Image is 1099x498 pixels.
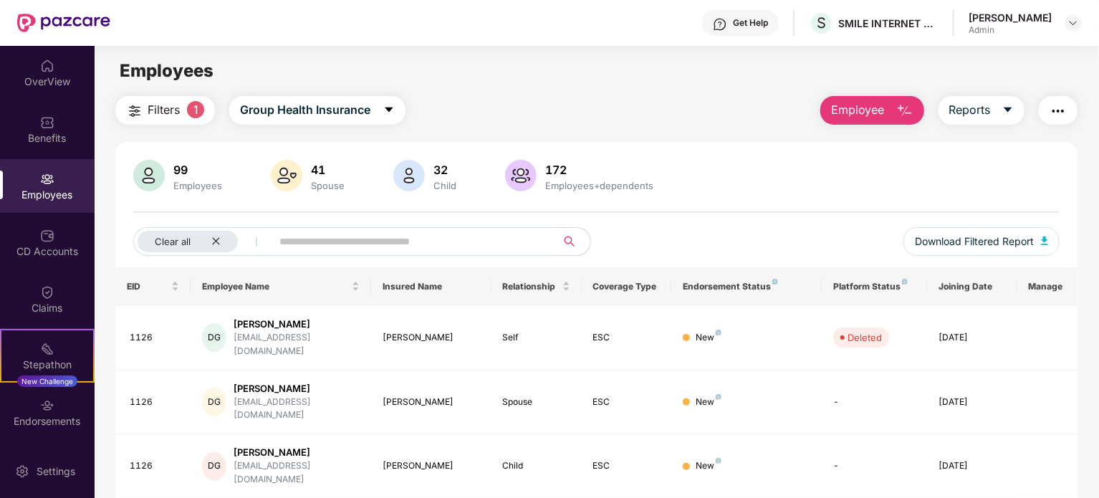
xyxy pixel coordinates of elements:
th: Relationship [491,267,582,306]
span: Reports [949,101,991,119]
div: Child [503,459,570,473]
div: [EMAIL_ADDRESS][DOMAIN_NAME] [234,331,360,358]
img: svg+xml;base64,PHN2ZyB4bWxucz0iaHR0cDovL3d3dy53My5vcmcvMjAwMC9zdmciIHhtbG5zOnhsaW5rPSJodHRwOi8vd3... [271,160,302,191]
span: search [555,236,583,247]
img: svg+xml;base64,PHN2ZyBpZD0iSG9tZSIgeG1sbnM9Imh0dHA6Ly93d3cudzMub3JnLzIwMDAvc3ZnIiB3aWR0aD0iMjAiIG... [40,59,54,73]
div: [EMAIL_ADDRESS][DOMAIN_NAME] [234,396,360,423]
img: svg+xml;base64,PHN2ZyB4bWxucz0iaHR0cDovL3d3dy53My5vcmcvMjAwMC9zdmciIHdpZHRoPSI4IiBoZWlnaHQ9IjgiIH... [716,330,721,335]
img: svg+xml;base64,PHN2ZyB4bWxucz0iaHR0cDovL3d3dy53My5vcmcvMjAwMC9zdmciIHdpZHRoPSI4IiBoZWlnaHQ9IjgiIH... [716,394,721,400]
span: Employees [120,60,213,81]
div: DG [202,452,226,481]
div: [PERSON_NAME] [234,382,360,396]
div: 32 [431,163,459,177]
div: Child [431,180,459,191]
div: Settings [32,464,80,479]
span: S [817,14,826,32]
img: svg+xml;base64,PHN2ZyB4bWxucz0iaHR0cDovL3d3dy53My5vcmcvMjAwMC9zdmciIHdpZHRoPSI4IiBoZWlnaHQ9IjgiIH... [716,458,721,464]
td: - [822,370,927,435]
th: Insured Name [371,267,491,306]
span: Employee [831,101,885,119]
img: svg+xml;base64,PHN2ZyBpZD0iQmVuZWZpdHMiIHhtbG5zPSJodHRwOi8vd3d3LnczLm9yZy8yMDAwL3N2ZyIgd2lkdGg9Ij... [40,115,54,130]
div: Stepathon [1,358,93,372]
button: Employee [820,96,924,125]
span: Download Filtered Report [915,234,1034,249]
th: Manage [1017,267,1078,306]
div: [DATE] [939,331,1006,345]
div: New Challenge [17,375,77,387]
div: [PERSON_NAME] [969,11,1052,24]
button: Filters1 [115,96,215,125]
img: svg+xml;base64,PHN2ZyBpZD0iQ2xhaW0iIHhtbG5zPSJodHRwOi8vd3d3LnczLm9yZy8yMDAwL3N2ZyIgd2lkdGg9IjIwIi... [40,285,54,300]
div: [PERSON_NAME] [383,459,480,473]
img: svg+xml;base64,PHN2ZyB4bWxucz0iaHR0cDovL3d3dy53My5vcmcvMjAwMC9zdmciIHdpZHRoPSIyNCIgaGVpZ2h0PSIyNC... [126,102,143,120]
th: Coverage Type [582,267,672,306]
div: Spouse [503,396,570,409]
img: New Pazcare Logo [17,14,110,32]
div: 172 [542,163,656,177]
div: DG [202,388,226,416]
div: Get Help [733,17,768,29]
div: Endorsement Status [683,281,810,292]
img: svg+xml;base64,PHN2ZyBpZD0iU2V0dGluZy0yMHgyMCIgeG1sbnM9Imh0dHA6Ly93d3cudzMub3JnLzIwMDAvc3ZnIiB3aW... [15,464,29,479]
div: [PERSON_NAME] [383,396,480,409]
button: Download Filtered Report [903,227,1060,256]
img: svg+xml;base64,PHN2ZyBpZD0iRHJvcGRvd24tMzJ4MzIiIHhtbG5zPSJodHRwOi8vd3d3LnczLm9yZy8yMDAwL3N2ZyIgd2... [1067,17,1079,29]
div: SMILE INTERNET TECHNOLOGIES PRIVATE LIMITED [838,16,939,30]
div: [PERSON_NAME] [383,331,480,345]
span: Group Health Insurance [240,101,370,119]
img: svg+xml;base64,PHN2ZyBpZD0iSGVscC0zMngzMiIgeG1sbnM9Imh0dHA6Ly93d3cudzMub3JnLzIwMDAvc3ZnIiB3aWR0aD... [713,17,727,32]
th: EID [115,267,191,306]
div: Admin [969,24,1052,36]
span: Clear all [155,236,191,247]
img: svg+xml;base64,PHN2ZyBpZD0iRW5kb3JzZW1lbnRzIiB4bWxucz0iaHR0cDovL3d3dy53My5vcmcvMjAwMC9zdmciIHdpZH... [40,398,54,413]
span: Employee Name [202,281,349,292]
div: 1126 [130,331,179,345]
div: Spouse [308,180,347,191]
button: Clear allclose [133,227,277,256]
img: svg+xml;base64,PHN2ZyB4bWxucz0iaHR0cDovL3d3dy53My5vcmcvMjAwMC9zdmciIHhtbG5zOnhsaW5rPSJodHRwOi8vd3... [1041,236,1048,245]
div: ESC [593,459,661,473]
div: [PERSON_NAME] [234,317,360,331]
div: 99 [171,163,225,177]
div: Platform Status [833,281,916,292]
img: svg+xml;base64,PHN2ZyBpZD0iRW1wbG95ZWVzIiB4bWxucz0iaHR0cDovL3d3dy53My5vcmcvMjAwMC9zdmciIHdpZHRoPS... [40,172,54,186]
img: svg+xml;base64,PHN2ZyBpZD0iQ0RfQWNjb3VudHMiIGRhdGEtbmFtZT0iQ0QgQWNjb3VudHMiIHhtbG5zPSJodHRwOi8vd3... [40,229,54,243]
img: svg+xml;base64,PHN2ZyB4bWxucz0iaHR0cDovL3d3dy53My5vcmcvMjAwMC9zdmciIHhtbG5zOnhsaW5rPSJodHRwOi8vd3... [133,160,165,191]
span: Relationship [503,281,560,292]
div: Employees+dependents [542,180,656,191]
div: New [696,396,721,409]
img: svg+xml;base64,PHN2ZyB4bWxucz0iaHR0cDovL3d3dy53My5vcmcvMjAwMC9zdmciIHhtbG5zOnhsaW5rPSJodHRwOi8vd3... [393,160,425,191]
th: Employee Name [191,267,371,306]
div: [EMAIL_ADDRESS][DOMAIN_NAME] [234,459,360,487]
div: [DATE] [939,396,1006,409]
div: [DATE] [939,459,1006,473]
div: DG [202,323,226,352]
img: svg+xml;base64,PHN2ZyB4bWxucz0iaHR0cDovL3d3dy53My5vcmcvMjAwMC9zdmciIHhtbG5zOnhsaW5rPSJodHRwOi8vd3... [505,160,537,191]
div: 1126 [130,459,179,473]
img: svg+xml;base64,PHN2ZyB4bWxucz0iaHR0cDovL3d3dy53My5vcmcvMjAwMC9zdmciIHdpZHRoPSI4IiBoZWlnaHQ9IjgiIH... [902,279,908,284]
img: svg+xml;base64,PHN2ZyB4bWxucz0iaHR0cDovL3d3dy53My5vcmcvMjAwMC9zdmciIHhtbG5zOnhsaW5rPSJodHRwOi8vd3... [896,102,913,120]
img: svg+xml;base64,PHN2ZyB4bWxucz0iaHR0cDovL3d3dy53My5vcmcvMjAwMC9zdmciIHdpZHRoPSIyMSIgaGVpZ2h0PSIyMC... [40,342,54,356]
div: New [696,331,721,345]
span: caret-down [1002,104,1014,117]
img: svg+xml;base64,PHN2ZyB4bWxucz0iaHR0cDovL3d3dy53My5vcmcvMjAwMC9zdmciIHdpZHRoPSIyNCIgaGVpZ2h0PSIyNC... [1050,102,1067,120]
span: caret-down [383,104,395,117]
div: ESC [593,331,661,345]
div: Deleted [848,330,882,345]
img: svg+xml;base64,PHN2ZyB4bWxucz0iaHR0cDovL3d3dy53My5vcmcvMjAwMC9zdmciIHdpZHRoPSI4IiBoZWlnaHQ9IjgiIH... [772,279,778,284]
button: Group Health Insurancecaret-down [229,96,405,125]
div: [PERSON_NAME] [234,446,360,459]
div: ESC [593,396,661,409]
button: search [555,227,591,256]
span: close [211,236,221,246]
span: EID [127,281,168,292]
span: 1 [187,101,204,118]
span: Filters [148,101,180,119]
div: Self [503,331,570,345]
div: New [696,459,721,473]
div: 41 [308,163,347,177]
div: Employees [171,180,225,191]
div: 1126 [130,396,179,409]
button: Reportscaret-down [939,96,1024,125]
th: Joining Date [927,267,1017,306]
